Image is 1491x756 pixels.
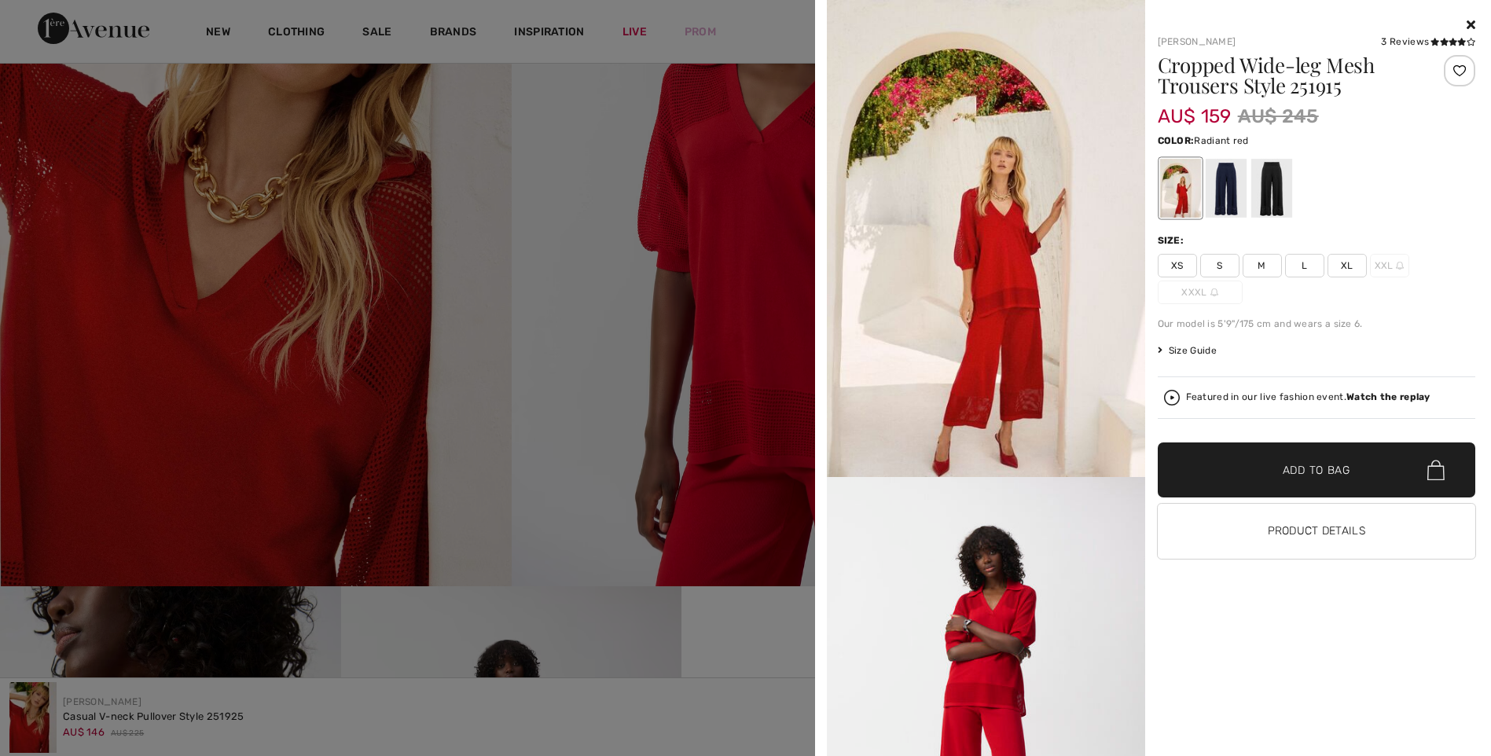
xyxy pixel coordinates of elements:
[1427,460,1445,480] img: Bag.svg
[1158,343,1217,358] span: Size Guide
[1158,55,1423,96] h1: Cropped Wide-leg Mesh Trousers Style 251915
[1159,159,1200,218] div: Radiant red
[1238,102,1319,130] span: AU$ 245
[1164,390,1180,406] img: Watch the replay
[1285,254,1324,277] span: L
[1158,135,1195,146] span: Color:
[1381,35,1475,49] div: 3 Reviews
[1328,254,1367,277] span: XL
[1205,159,1246,218] div: Midnight Blue
[1210,288,1218,296] img: ring-m.svg
[1158,90,1232,127] span: AU$ 159
[1158,254,1197,277] span: XS
[1158,504,1476,559] button: Product Details
[1158,281,1243,304] span: XXXL
[1158,36,1236,47] a: [PERSON_NAME]
[1200,254,1239,277] span: S
[1158,233,1188,248] div: Size:
[1370,254,1409,277] span: XXL
[35,11,68,25] span: Help
[1283,462,1350,479] span: Add to Bag
[1158,317,1476,331] div: Our model is 5'9"/175 cm and wears a size 6.
[1396,262,1404,270] img: ring-m.svg
[1158,442,1476,497] button: Add to Bag
[1186,392,1430,402] div: Featured in our live fashion event.
[1194,135,1248,146] span: Radiant red
[1243,254,1282,277] span: M
[1250,159,1291,218] div: Black
[1346,391,1430,402] strong: Watch the replay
